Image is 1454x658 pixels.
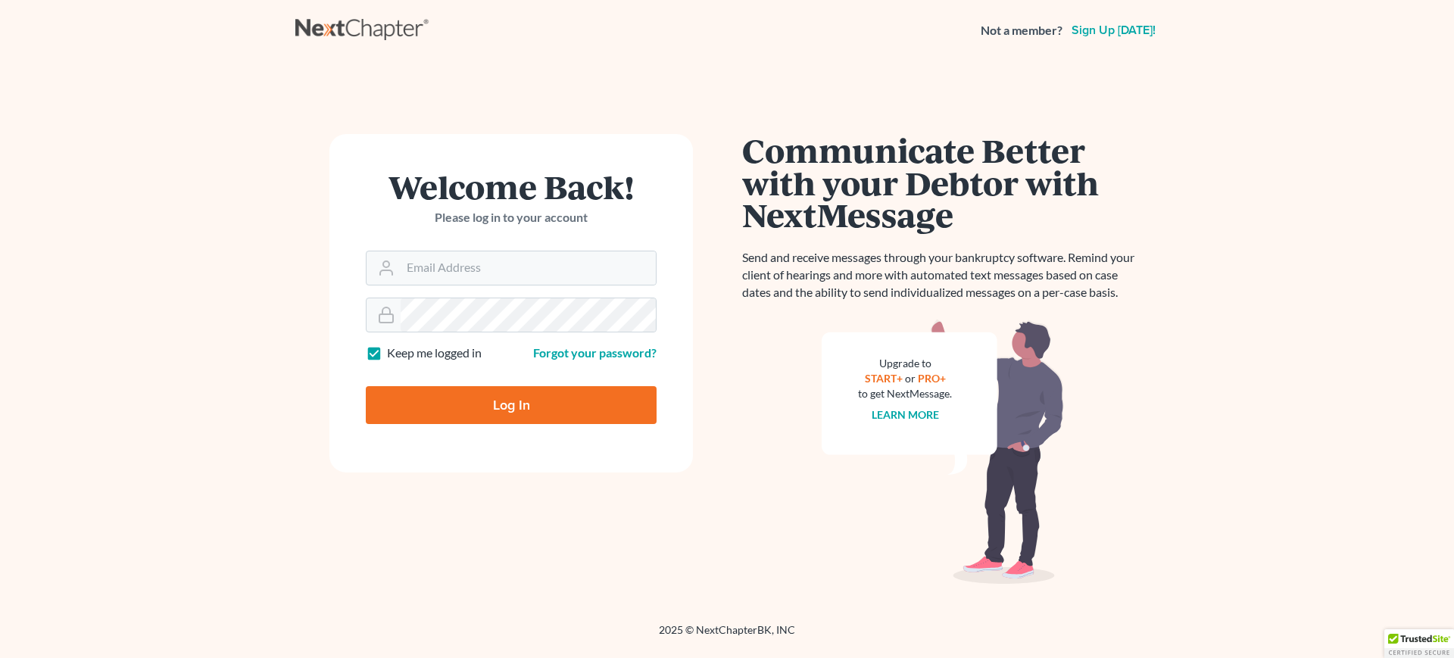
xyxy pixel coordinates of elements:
p: Please log in to your account [366,209,657,226]
div: to get NextMessage. [858,386,952,401]
div: TrustedSite Certified [1384,629,1454,658]
a: PRO+ [918,372,946,385]
h1: Welcome Back! [366,170,657,203]
span: or [905,372,916,385]
a: Sign up [DATE]! [1069,24,1159,36]
h1: Communicate Better with your Debtor with NextMessage [742,134,1144,231]
a: START+ [865,372,903,385]
a: Forgot your password? [533,345,657,360]
div: Upgrade to [858,356,952,371]
a: Learn more [872,408,939,421]
p: Send and receive messages through your bankruptcy software. Remind your client of hearings and mo... [742,249,1144,301]
input: Log In [366,386,657,424]
strong: Not a member? [981,22,1062,39]
div: 2025 © NextChapterBK, INC [295,622,1159,650]
img: nextmessage_bg-59042aed3d76b12b5cd301f8e5b87938c9018125f34e5fa2b7a6b67550977c72.svg [822,320,1064,585]
input: Email Address [401,251,656,285]
label: Keep me logged in [387,345,482,362]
